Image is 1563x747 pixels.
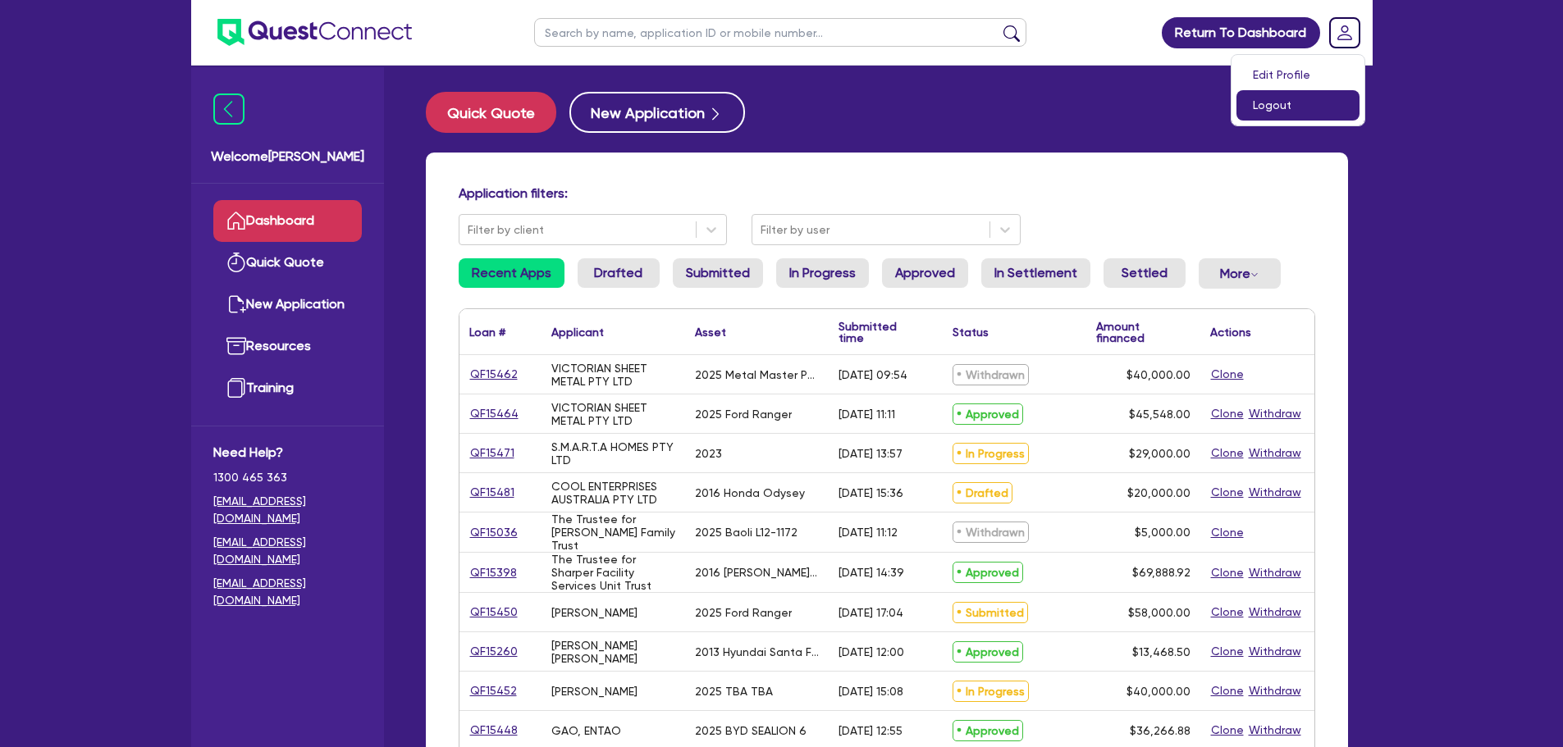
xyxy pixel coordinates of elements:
[551,512,675,552] div: The Trustee for [PERSON_NAME] Family Trust
[426,92,569,133] a: Quick Quote
[695,606,792,619] div: 2025 Ford Ranger
[1127,685,1191,698] span: $40,000.00
[1127,486,1191,499] span: $20,000.00
[839,685,903,698] div: [DATE] 15:08
[882,258,968,288] a: Approved
[1236,60,1360,90] a: Edit Profile
[1248,404,1302,423] button: Withdraw
[551,685,638,698] div: [PERSON_NAME]
[953,641,1023,663] span: Approved
[839,526,898,539] div: [DATE] 11:12
[1248,642,1302,661] button: Withdraw
[695,408,792,421] div: 2025 Ford Ranger
[569,92,745,133] a: New Application
[469,326,505,338] div: Loan #
[1132,645,1191,658] span: $13,468.50
[953,326,989,338] div: Status
[695,645,819,658] div: 2013 Hyundai Santa Fe Elite
[226,336,246,356] img: resources
[1128,606,1191,619] span: $58,000.00
[459,258,564,288] a: Recent Apps
[551,326,604,338] div: Applicant
[551,606,638,619] div: [PERSON_NAME]
[1210,523,1245,542] button: Clone
[1248,444,1302,462] button: Withdraw
[211,147,364,166] span: Welcome [PERSON_NAME]
[1132,566,1191,579] span: $69,888.92
[226,378,246,398] img: training
[839,606,903,619] div: [DATE] 17:04
[469,642,519,661] a: QF15260
[1210,642,1245,661] button: Clone
[981,258,1090,288] a: In Settlement
[551,553,675,592] div: The Trustee for Sharper Facility Services Unit Trust
[1096,321,1191,344] div: Amount financed
[1210,404,1245,423] button: Clone
[839,321,918,344] div: Submitted time
[953,522,1029,543] span: Withdrawn
[953,681,1029,702] span: In Progress
[226,294,246,314] img: new-application
[839,486,903,499] div: [DATE] 15:36
[1210,326,1251,338] div: Actions
[1210,721,1245,740] button: Clone
[1236,90,1360,121] a: Logout
[953,364,1029,385] span: Withdrawn
[1248,483,1302,502] button: Withdraw
[1210,563,1245,582] button: Clone
[1130,724,1191,737] span: $36,266.88
[213,242,362,284] a: Quick Quote
[1135,526,1191,539] span: $5,000.00
[695,368,819,381] div: 2025 Metal Master PB-70B
[213,534,362,568] a: [EMAIL_ADDRESS][DOMAIN_NAME]
[1323,11,1366,54] a: Dropdown toggle
[695,526,797,539] div: 2025 Baoli L12-1172
[213,469,362,486] span: 1300 465 363
[953,562,1023,583] span: Approved
[226,253,246,272] img: quick-quote
[1210,603,1245,622] button: Clone
[551,440,675,467] div: S.M.A.R.T.A HOMES PTY LTD
[213,326,362,367] a: Resources
[1210,444,1245,462] button: Clone
[213,284,362,326] a: New Application
[695,685,773,698] div: 2025 TBA TBA
[1129,447,1191,460] span: $29,000.00
[1129,408,1191,421] span: $45,548.00
[551,480,675,506] div: COOL ENTERPRISES AUSTRALIA PTY LTD
[534,18,1026,47] input: Search by name, application ID or mobile number...
[1210,681,1245,700] button: Clone
[695,326,726,338] div: Asset
[426,92,556,133] button: Quick Quote
[839,645,904,658] div: [DATE] 12:00
[839,368,907,381] div: [DATE] 09:54
[695,566,819,579] div: 2016 [PERSON_NAME] 911
[551,401,675,427] div: VICTORIAN SHEET METAL PTY LTD
[551,639,675,665] div: [PERSON_NAME] [PERSON_NAME]
[469,681,518,700] a: QF15452
[213,493,362,527] a: [EMAIL_ADDRESS][DOMAIN_NAME]
[953,403,1023,425] span: Approved
[213,200,362,242] a: Dashboard
[469,523,519,542] a: QF15036
[953,482,1012,503] span: Drafted
[1162,17,1320,48] a: Return To Dashboard
[1248,563,1302,582] button: Withdraw
[953,443,1029,464] span: In Progress
[469,603,519,622] a: QF15450
[839,447,903,460] div: [DATE] 13:57
[578,258,660,288] a: Drafted
[839,566,904,579] div: [DATE] 14:39
[695,724,807,737] div: 2025 BYD SEALION 6
[213,575,362,609] a: [EMAIL_ADDRESS][DOMAIN_NAME]
[1210,365,1245,384] button: Clone
[551,724,621,737] div: GAO, ENTAO
[459,185,1315,201] h4: Application filters:
[839,408,895,421] div: [DATE] 11:11
[213,443,362,462] span: Need Help?
[217,19,412,46] img: quest-connect-logo-blue
[1248,681,1302,700] button: Withdraw
[776,258,869,288] a: In Progress
[469,483,515,502] a: QF15481
[695,486,805,499] div: 2016 Honda Odysey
